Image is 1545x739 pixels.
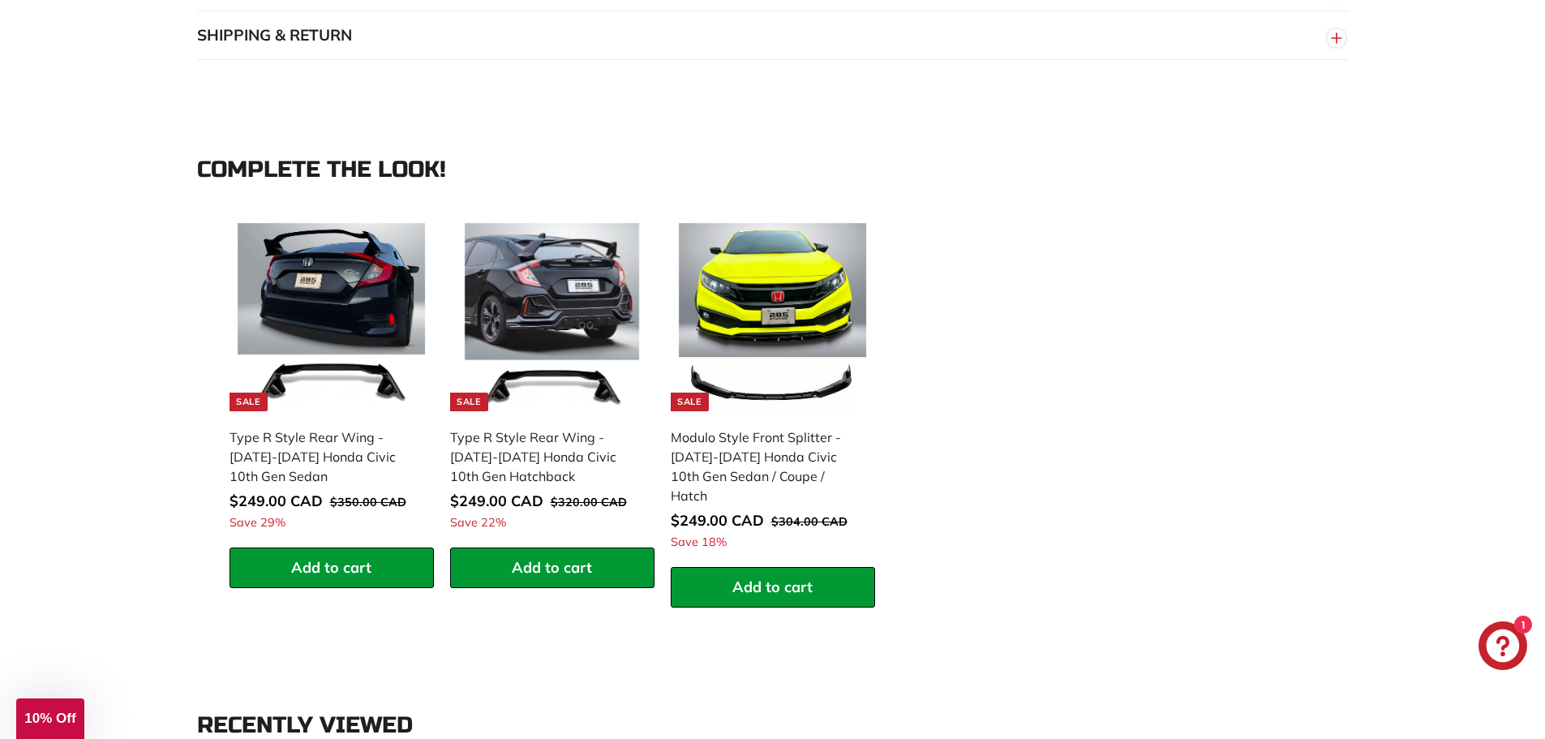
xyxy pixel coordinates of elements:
[291,558,371,577] span: Add to cart
[450,393,487,411] div: Sale
[450,548,654,588] button: Add to cart
[330,495,406,509] span: $350.00 CAD
[230,492,323,510] span: $249.00 CAD
[197,11,1349,60] button: SHIPPING & RETURN
[197,157,1349,183] div: Complete the look!
[671,428,859,505] div: Modulo Style Front Splitter - [DATE]-[DATE] Honda Civic 10th Gen Sedan / Coupe / Hatch
[771,514,848,529] span: $304.00 CAD
[450,514,506,532] span: Save 22%
[450,428,638,486] div: Type R Style Rear Wing - [DATE]-[DATE] Honda Civic 10th Gen Hatchback
[1474,621,1532,674] inbox-online-store-chat: Shopify online store chat
[450,215,654,548] a: Sale Type R Style Rear Wing - [DATE]-[DATE] Honda Civic 10th Gen Hatchback Save 22%
[230,215,434,548] a: Sale Type R Style Rear Wing - [DATE]-[DATE] Honda Civic 10th Gen Sedan Save 29%
[197,713,1349,738] div: Recently viewed
[551,495,627,509] span: $320.00 CAD
[671,215,875,568] a: Sale Modulo Style Front Splitter - [DATE]-[DATE] Honda Civic 10th Gen Sedan / Coupe / Hatch Save 18%
[671,393,708,411] div: Sale
[732,578,813,596] span: Add to cart
[230,548,434,588] button: Add to cart
[230,393,267,411] div: Sale
[24,711,75,726] span: 10% Off
[512,558,592,577] span: Add to cart
[671,567,875,608] button: Add to cart
[450,492,543,510] span: $249.00 CAD
[671,534,727,552] span: Save 18%
[230,514,285,532] span: Save 29%
[16,698,84,739] div: 10% Off
[671,511,764,530] span: $249.00 CAD
[230,428,418,486] div: Type R Style Rear Wing - [DATE]-[DATE] Honda Civic 10th Gen Sedan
